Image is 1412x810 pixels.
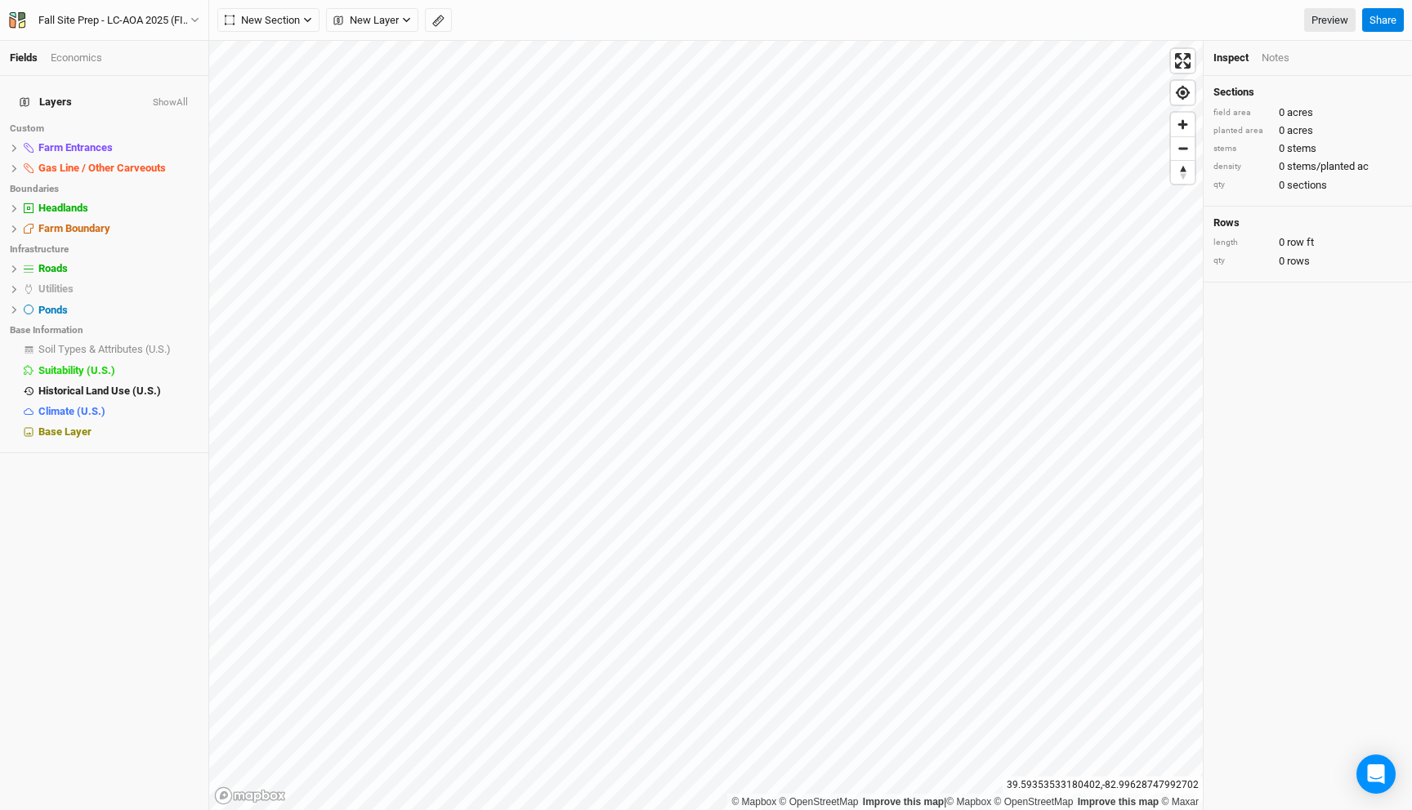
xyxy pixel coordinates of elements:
[38,202,88,214] span: Headlands
[1213,123,1402,138] div: 0
[217,8,319,33] button: New Section
[1356,754,1396,794] div: Open Intercom Messenger
[38,162,199,175] div: Gas Line / Other Carveouts
[780,796,859,808] a: OpenStreetMap
[1287,141,1316,156] span: stems
[38,141,199,154] div: Farm Entrances
[1287,123,1313,138] span: acres
[1213,107,1271,119] div: field area
[1078,796,1159,808] a: Improve this map
[1287,235,1314,250] span: row ft
[1213,235,1402,250] div: 0
[1287,105,1313,120] span: acres
[326,8,418,33] button: New Layer
[38,425,199,438] div: Base Layer
[38,343,171,355] span: Soil Types & Attributes (U.S.)
[1171,160,1195,184] button: Reset bearing to north
[38,385,161,397] span: Historical Land Use (U.S.)
[1213,105,1402,120] div: 0
[10,51,38,64] a: Fields
[38,385,199,398] div: Historical Land Use (U.S.)
[1003,777,1203,794] div: 39.59353533180402 , -82.99628747992702
[38,364,115,376] span: Suitability (U.S.)
[38,262,68,274] span: Roads
[1171,136,1195,160] button: Zoom out
[38,12,190,29] div: Fall Site Prep - LC-AOA 2025 (FInal)
[994,796,1074,808] a: OpenStreetMap
[38,405,199,418] div: Climate (U.S.)
[1171,113,1195,136] button: Zoom in
[333,12,399,29] span: New Layer
[20,96,72,109] span: Layers
[1262,51,1289,65] div: Notes
[214,786,286,805] a: Mapbox logo
[1213,179,1271,191] div: qty
[1304,8,1356,33] a: Preview
[425,8,452,33] button: Shortcut: M
[38,425,92,438] span: Base Layer
[1213,216,1402,229] h4: Rows
[51,51,102,65] div: Economics
[8,11,200,29] button: Fall Site Prep - LC-AOA 2025 (FInal)
[209,41,1203,810] canvas: Map
[38,283,199,296] div: Utilities
[38,405,105,417] span: Climate (U.S.)
[1213,86,1402,99] h4: Sections
[731,794,1199,810] div: |
[1213,237,1271,249] div: length
[1213,125,1271,137] div: planted area
[1287,178,1327,193] span: sections
[1171,81,1195,105] button: Find my location
[1213,141,1402,156] div: 0
[38,222,110,234] span: Farm Boundary
[38,343,199,356] div: Soil Types & Attributes (U.S.)
[1171,49,1195,73] button: Enter fullscreen
[38,202,199,215] div: Headlands
[1161,796,1199,808] a: Maxar
[1171,161,1195,184] span: Reset bearing to north
[38,283,74,295] span: Utilities
[1362,8,1404,33] button: Share
[38,262,199,275] div: Roads
[863,796,944,808] a: Improve this map
[38,304,68,316] span: Ponds
[38,141,113,154] span: Farm Entrances
[152,97,189,109] button: ShowAll
[1171,137,1195,160] span: Zoom out
[946,796,991,808] a: Mapbox
[1213,143,1271,155] div: stems
[1213,254,1402,269] div: 0
[1213,51,1249,65] div: Inspect
[38,162,166,174] span: Gas Line / Other Carveouts
[1213,178,1402,193] div: 0
[225,12,300,29] span: New Section
[731,796,776,808] a: Mapbox
[1213,255,1271,267] div: qty
[1287,159,1369,174] span: stems/planted ac
[38,304,199,317] div: Ponds
[1213,159,1402,174] div: 0
[38,364,199,377] div: Suitability (U.S.)
[1287,254,1310,269] span: rows
[38,222,199,235] div: Farm Boundary
[1213,161,1271,173] div: density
